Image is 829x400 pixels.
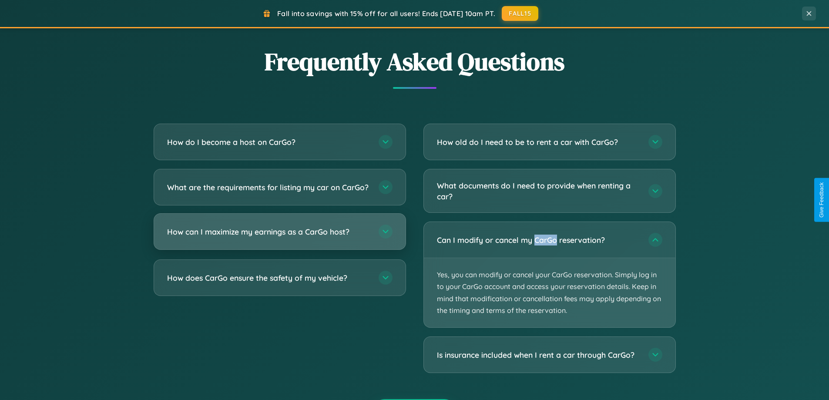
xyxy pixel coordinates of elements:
[819,182,825,218] div: Give Feedback
[167,137,370,148] h3: How do I become a host on CarGo?
[437,350,640,360] h3: Is insurance included when I rent a car through CarGo?
[424,258,675,327] p: Yes, you can modify or cancel your CarGo reservation. Simply log in to your CarGo account and acc...
[167,226,370,237] h3: How can I maximize my earnings as a CarGo host?
[167,272,370,283] h3: How does CarGo ensure the safety of my vehicle?
[437,235,640,245] h3: Can I modify or cancel my CarGo reservation?
[154,45,676,78] h2: Frequently Asked Questions
[167,182,370,193] h3: What are the requirements for listing my car on CarGo?
[437,137,640,148] h3: How old do I need to be to rent a car with CarGo?
[437,180,640,202] h3: What documents do I need to provide when renting a car?
[502,6,538,21] button: FALL15
[277,9,495,18] span: Fall into savings with 15% off for all users! Ends [DATE] 10am PT.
